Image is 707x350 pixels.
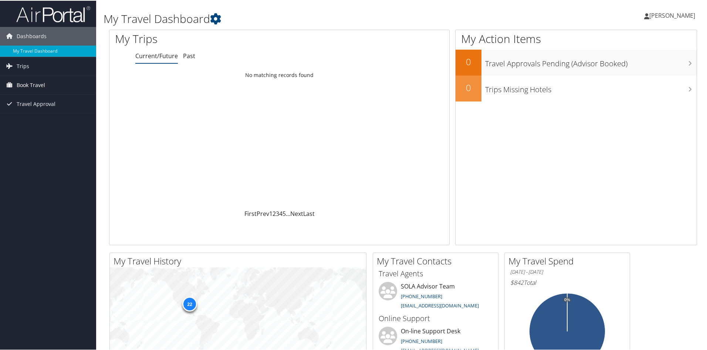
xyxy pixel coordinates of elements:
[286,209,290,217] span: …
[303,209,315,217] a: Last
[276,209,279,217] a: 3
[485,54,697,68] h3: Travel Approvals Pending (Advisor Booked)
[456,30,697,46] h1: My Action Items
[401,337,442,344] a: [PHONE_NUMBER]
[508,254,630,267] h2: My Travel Spend
[485,80,697,94] h3: Trips Missing Hotels
[456,49,697,75] a: 0Travel Approvals Pending (Advisor Booked)
[17,94,55,113] span: Travel Approval
[401,292,442,299] a: [PHONE_NUMBER]
[379,268,493,278] h3: Travel Agents
[182,296,197,311] div: 22
[17,26,47,45] span: Dashboards
[564,297,570,301] tspan: 0%
[456,81,481,93] h2: 0
[510,278,624,286] h6: Total
[135,51,178,59] a: Current/Future
[279,209,283,217] a: 4
[16,5,90,22] img: airportal-logo.png
[17,56,29,75] span: Trips
[114,254,366,267] h2: My Travel History
[183,51,195,59] a: Past
[17,75,45,94] span: Book Travel
[456,75,697,101] a: 0Trips Missing Hotels
[375,281,496,311] li: SOLA Advisor Team
[104,10,503,26] h1: My Travel Dashboard
[269,209,273,217] a: 1
[244,209,257,217] a: First
[644,4,703,26] a: [PERSON_NAME]
[456,55,481,67] h2: 0
[290,209,303,217] a: Next
[257,209,269,217] a: Prev
[115,30,302,46] h1: My Trips
[649,11,695,19] span: [PERSON_NAME]
[510,268,624,275] h6: [DATE] - [DATE]
[510,278,524,286] span: $842
[273,209,276,217] a: 2
[377,254,498,267] h2: My Travel Contacts
[283,209,286,217] a: 5
[109,68,449,81] td: No matching records found
[379,313,493,323] h3: Online Support
[401,301,479,308] a: [EMAIL_ADDRESS][DOMAIN_NAME]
